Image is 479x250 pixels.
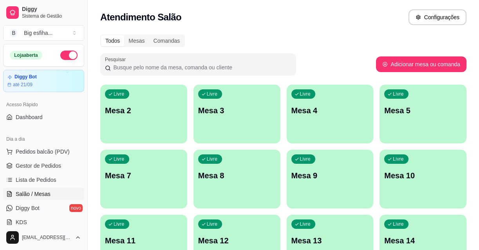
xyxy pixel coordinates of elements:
[3,98,84,111] div: Acesso Rápido
[100,85,187,143] button: LivreMesa 2
[376,56,466,72] button: Adicionar mesa ou comanda
[3,25,84,41] button: Select a team
[114,91,125,97] p: Livre
[3,3,84,22] a: DiggySistema de Gestão
[380,85,466,143] button: LivreMesa 5
[3,202,84,214] a: Diggy Botnovo
[22,6,81,13] span: Diggy
[291,170,369,181] p: Mesa 9
[10,51,42,60] div: Loja aberta
[380,150,466,208] button: LivreMesa 10
[3,216,84,228] a: KDS
[3,145,84,158] button: Pedidos balcão (PDV)
[60,51,78,60] button: Alterar Status
[3,174,84,186] a: Lista de Pedidos
[16,162,61,170] span: Gestor de Pedidos
[193,85,280,143] button: LivreMesa 3
[16,190,51,198] span: Salão / Mesas
[105,235,183,246] p: Mesa 11
[24,29,52,37] div: Big esfiha ...
[384,235,462,246] p: Mesa 14
[111,63,291,71] input: Pesquisar
[287,150,374,208] button: LivreMesa 9
[3,133,84,145] div: Dia a dia
[3,70,84,92] a: Diggy Botaté 21/09
[409,9,466,25] button: Configurações
[22,234,72,241] span: [EMAIL_ADDRESS][DOMAIN_NAME]
[100,11,181,24] h2: Atendimento Salão
[198,105,276,116] p: Mesa 3
[300,91,311,97] p: Livre
[16,113,43,121] span: Dashboard
[198,170,276,181] p: Mesa 8
[100,150,187,208] button: LivreMesa 7
[22,13,81,19] span: Sistema de Gestão
[291,235,369,246] p: Mesa 13
[300,156,311,162] p: Livre
[393,91,404,97] p: Livre
[16,176,56,184] span: Lista de Pedidos
[14,74,37,80] article: Diggy Bot
[3,188,84,200] a: Salão / Mesas
[207,91,218,97] p: Livre
[16,204,40,212] span: Diggy Bot
[291,105,369,116] p: Mesa 4
[16,218,27,226] span: KDS
[105,170,183,181] p: Mesa 7
[198,235,276,246] p: Mesa 12
[149,35,184,46] div: Comandas
[101,35,124,46] div: Todos
[16,148,70,156] span: Pedidos balcão (PDV)
[3,159,84,172] a: Gestor de Pedidos
[3,228,84,247] button: [EMAIL_ADDRESS][DOMAIN_NAME]
[13,82,33,88] article: até 21/09
[193,150,280,208] button: LivreMesa 8
[393,221,404,227] p: Livre
[384,105,462,116] p: Mesa 5
[114,156,125,162] p: Livre
[393,156,404,162] p: Livre
[287,85,374,143] button: LivreMesa 4
[105,105,183,116] p: Mesa 2
[207,156,218,162] p: Livre
[3,111,84,123] a: Dashboard
[10,29,18,37] span: B
[105,56,128,63] label: Pesquisar
[114,221,125,227] p: Livre
[124,35,149,46] div: Mesas
[300,221,311,227] p: Livre
[207,221,218,227] p: Livre
[384,170,462,181] p: Mesa 10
